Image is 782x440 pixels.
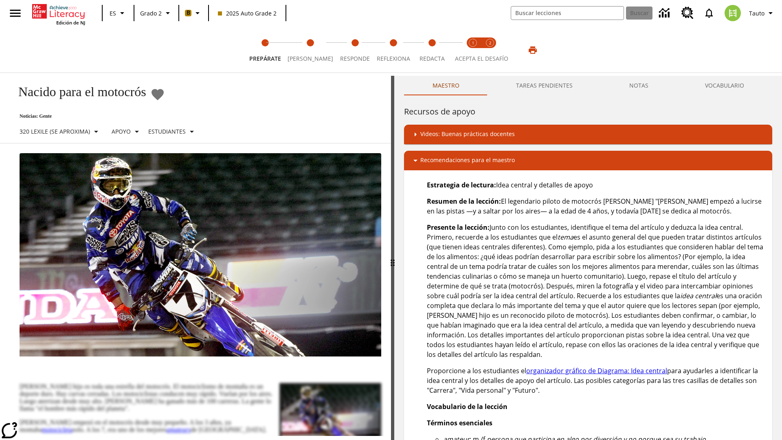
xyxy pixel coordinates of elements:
[377,55,410,62] span: Reflexiona
[461,28,485,73] button: Acepta el desafío lee step 1 of 2
[20,153,381,357] img: El corredor de motocrós James Stewart vuela por los aires en su motocicleta de montaña
[249,55,281,62] span: Prepárate
[112,127,131,136] p: Apoyo
[281,28,340,73] button: Lee step 2 of 5
[488,76,601,95] button: TAREAS PENDIENTES
[391,76,394,440] div: Pulsa la tecla de intro o la barra espaciadora y luego presiona las flechas de derecha e izquierd...
[511,7,624,20] input: Buscar campo
[148,127,186,136] p: Estudiantes
[340,55,370,62] span: Responde
[746,6,779,20] button: Perfil/Configuración
[427,180,496,189] strong: Estrategia de lectura:
[404,76,488,95] button: Maestro
[455,55,508,62] span: ACEPTA EL DESAFÍO
[404,151,772,170] div: Recomendaciones para el maestro
[427,197,501,206] strong: Resumen de la lección:
[601,76,677,95] button: NOTAS
[288,55,333,62] span: [PERSON_NAME]
[20,127,90,136] p: 320 Lexile (Se aproxima)
[16,124,104,139] button: Seleccione Lexile, 320 Lexile (Se aproxima)
[699,2,720,24] a: Notificaciones
[10,113,200,119] p: Noticias: Gente
[404,105,772,118] h6: Recursos de apoyo
[478,28,502,73] button: Acepta el desafío contesta step 2 of 2
[10,84,146,99] h1: Nacido para el motocrós
[140,9,162,18] span: Grado 2
[427,366,766,395] p: Proporcione a los estudiantes el para ayudarles a identificar la idea central y los detalles de a...
[410,28,454,73] button: Redacta step 5 of 5
[137,6,176,20] button: Grado: Grado 2, Elige un grado
[520,43,546,57] button: Imprimir
[677,2,699,24] a: Centro de recursos, Se abrirá en una pestaña nueva.
[243,28,288,73] button: Prepárate step 1 of 5
[472,40,474,46] text: 1
[182,6,206,20] button: Boost El color de la clase es anaranjado claro. Cambiar el color de la clase.
[108,124,145,139] button: Tipo de apoyo, Apoyo
[558,233,573,242] em: tema
[749,9,764,18] span: Tauto
[32,2,85,26] div: Portada
[427,180,766,190] p: Idea central y detalles de apoyo
[654,2,677,24] a: Centro de información
[427,402,507,411] strong: Vocabulario de la lección
[150,87,165,101] button: Añadir a mis Favoritas - Nacido para el motocrós
[3,1,27,25] button: Abrir el menú lateral
[404,125,772,144] div: Videos: Buenas prácticas docentes
[370,28,417,73] button: Reflexiona step 4 of 5
[145,124,200,139] button: Seleccionar estudiante
[427,222,766,359] p: Junto con los estudiantes, identifique el tema del artículo y deduzca la idea central. Primero, r...
[404,76,772,95] div: Instructional Panel Tabs
[420,130,515,139] p: Videos: Buenas prácticas docentes
[420,156,515,165] p: Recomendaciones para el maestro
[105,6,131,20] button: Lenguaje: ES, Selecciona un idioma
[489,40,491,46] text: 2
[427,223,490,232] strong: Presente la lección:
[56,20,85,26] span: Edición de NJ
[420,55,445,62] span: Redacta
[427,196,766,216] p: El legendario piloto de motocrós [PERSON_NAME] "[PERSON_NAME] empezó a lucirse en las pistas —y a...
[187,8,190,18] span: B
[427,418,492,427] strong: Términos esenciales
[725,5,741,21] img: avatar image
[110,9,116,18] span: ES
[218,9,277,18] span: 2025 Auto Grade 2
[333,28,377,73] button: Responde step 3 of 5
[394,76,782,440] div: activity
[680,291,716,300] em: idea central
[720,2,746,24] button: Escoja un nuevo avatar
[677,76,772,95] button: VOCABULARIO
[526,366,667,375] a: organizador gráfico de Diagrama: Idea central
